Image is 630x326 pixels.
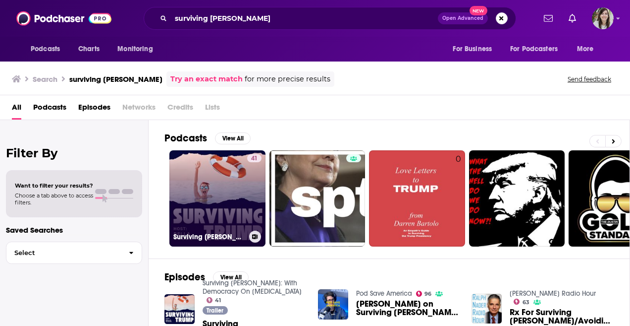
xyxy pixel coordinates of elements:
[215,298,221,303] span: 41
[577,42,594,56] span: More
[31,42,60,56] span: Podcasts
[24,40,73,59] button: open menu
[6,225,142,235] p: Saved Searches
[33,99,66,120] a: Podcasts
[117,42,153,56] span: Monitoring
[12,99,21,120] a: All
[510,289,596,298] a: Ralph Nader Radio Hour
[592,7,614,29] span: Logged in as devinandrade
[453,42,492,56] span: For Business
[164,132,207,144] h2: Podcasts
[144,7,516,30] div: Search podcasts, credits, & more...
[565,10,580,27] a: Show notifications dropdown
[122,99,156,120] span: Networks
[6,146,142,160] h2: Filter By
[356,300,460,317] a: Rachel Maddow on Surviving Trump 2.0
[592,7,614,29] button: Show profile menu
[369,150,465,247] a: 0
[170,73,243,85] a: Try an exact match
[416,291,432,297] a: 96
[69,74,162,84] h3: surviving [PERSON_NAME]
[78,42,100,56] span: Charts
[446,40,504,59] button: open menu
[6,250,121,256] span: Select
[16,9,111,28] img: Podchaser - Follow, Share and Rate Podcasts
[110,40,165,59] button: open menu
[456,154,461,243] div: 0
[207,297,221,303] a: 41
[72,40,105,59] a: Charts
[171,10,438,26] input: Search podcasts, credits, & more...
[173,233,245,241] h3: Surviving [PERSON_NAME]: With Democracy On [MEDICAL_DATA]
[318,289,348,320] img: Rachel Maddow on Surviving Trump 2.0
[164,294,195,325] img: Surviving Trump: With Democracy On Life Support
[213,271,249,283] button: View All
[247,154,262,162] a: 41
[438,12,488,24] button: Open AdvancedNew
[540,10,557,27] a: Show notifications dropdown
[565,75,614,83] button: Send feedback
[470,6,487,15] span: New
[356,300,460,317] span: [PERSON_NAME] on Surviving [PERSON_NAME] 2.0
[523,300,529,305] span: 63
[510,42,558,56] span: For Podcasters
[205,99,220,120] span: Lists
[442,16,483,21] span: Open Advanced
[570,40,606,59] button: open menu
[424,292,431,296] span: 96
[164,132,251,144] a: PodcastsView All
[510,308,614,325] a: Rx For Surviving Trump/Avoiding Amazon
[514,299,529,305] a: 63
[167,99,193,120] span: Credits
[251,154,258,164] span: 41
[6,242,142,264] button: Select
[203,279,302,296] a: Surviving Trump: With Democracy On Life Support
[472,294,502,324] img: Rx For Surviving Trump/Avoiding Amazon
[169,150,265,247] a: 41Surviving [PERSON_NAME]: With Democracy On [MEDICAL_DATA]
[245,73,330,85] span: for more precise results
[33,74,57,84] h3: Search
[15,192,93,206] span: Choose a tab above to access filters.
[15,182,93,189] span: Want to filter your results?
[207,308,223,314] span: Trailer
[78,99,110,120] a: Episodes
[592,7,614,29] img: User Profile
[164,271,249,283] a: EpisodesView All
[504,40,572,59] button: open menu
[215,132,251,144] button: View All
[164,271,205,283] h2: Episodes
[356,289,412,298] a: Pod Save America
[510,308,614,325] span: Rx For Surviving [PERSON_NAME]/Avoiding Amazon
